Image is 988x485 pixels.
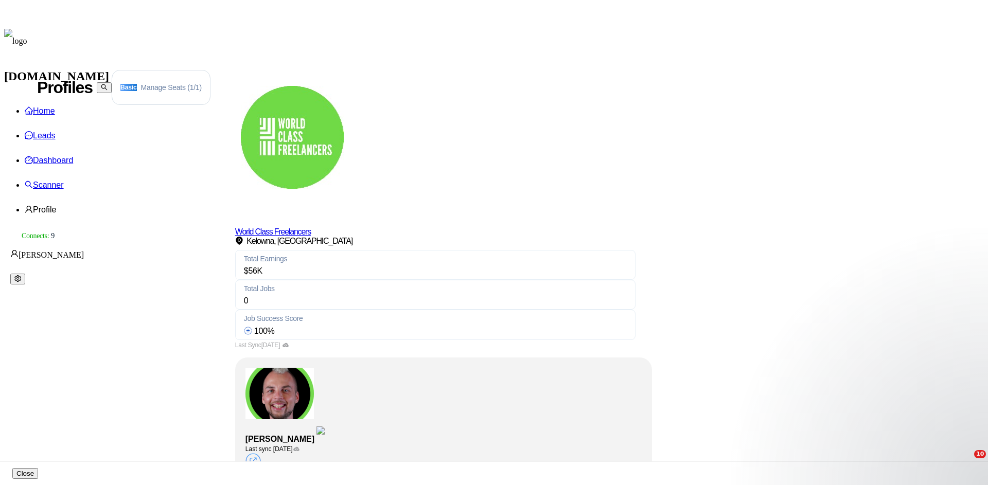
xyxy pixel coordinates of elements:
[141,83,202,92] span: Manage Seats (1/1)
[10,232,19,240] img: upwork-logo.png
[4,64,984,88] h1: [DOMAIN_NAME]
[101,84,108,91] span: search
[25,123,984,148] li: Leads
[10,249,19,258] span: user
[244,266,262,275] span: $ 56K
[14,275,21,282] span: setting
[245,435,326,443] strong: [PERSON_NAME]
[25,156,73,165] a: dashboardDashboard
[244,284,275,293] span: Total Jobs
[37,78,93,97] span: Profiles
[25,99,984,123] li: Home
[16,470,34,477] span: Close
[4,29,27,53] img: logo
[97,82,112,93] button: search
[244,296,249,305] span: 0
[25,156,33,164] span: dashboard
[235,342,289,349] span: Last Sync [DATE]
[25,197,984,222] li: Profile
[25,173,984,197] li: Scanner
[33,205,56,214] span: Profile
[22,230,49,242] span: Connects:
[235,237,352,245] span: Kelowna, [GEOGRAPHIC_DATA]
[244,255,288,263] span: Total Earnings
[33,156,73,165] span: Dashboard
[25,131,33,139] span: message
[25,106,55,115] a: homeHome
[10,274,25,284] button: setting
[25,181,33,189] span: search
[12,468,38,479] button: Close
[316,426,326,437] img: top_rated
[25,123,984,148] a: messageLeads
[33,131,56,140] span: Leads
[10,274,25,283] a: setting
[25,148,984,173] li: Dashboard
[25,205,33,213] span: user
[245,445,299,453] span: Last sync [DATE]
[235,237,243,245] span: environment
[953,450,978,475] iframe: Intercom live chat
[235,227,311,236] a: World Class Freelancers
[120,84,136,91] span: Basic
[244,314,303,322] span: Job Success Score
[245,368,314,419] img: USER
[33,181,64,189] span: Scanner
[25,106,33,115] span: home
[974,450,986,458] span: 10
[25,181,64,189] a: searchScanner
[33,106,55,115] span: Home
[244,327,275,335] span: 100 %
